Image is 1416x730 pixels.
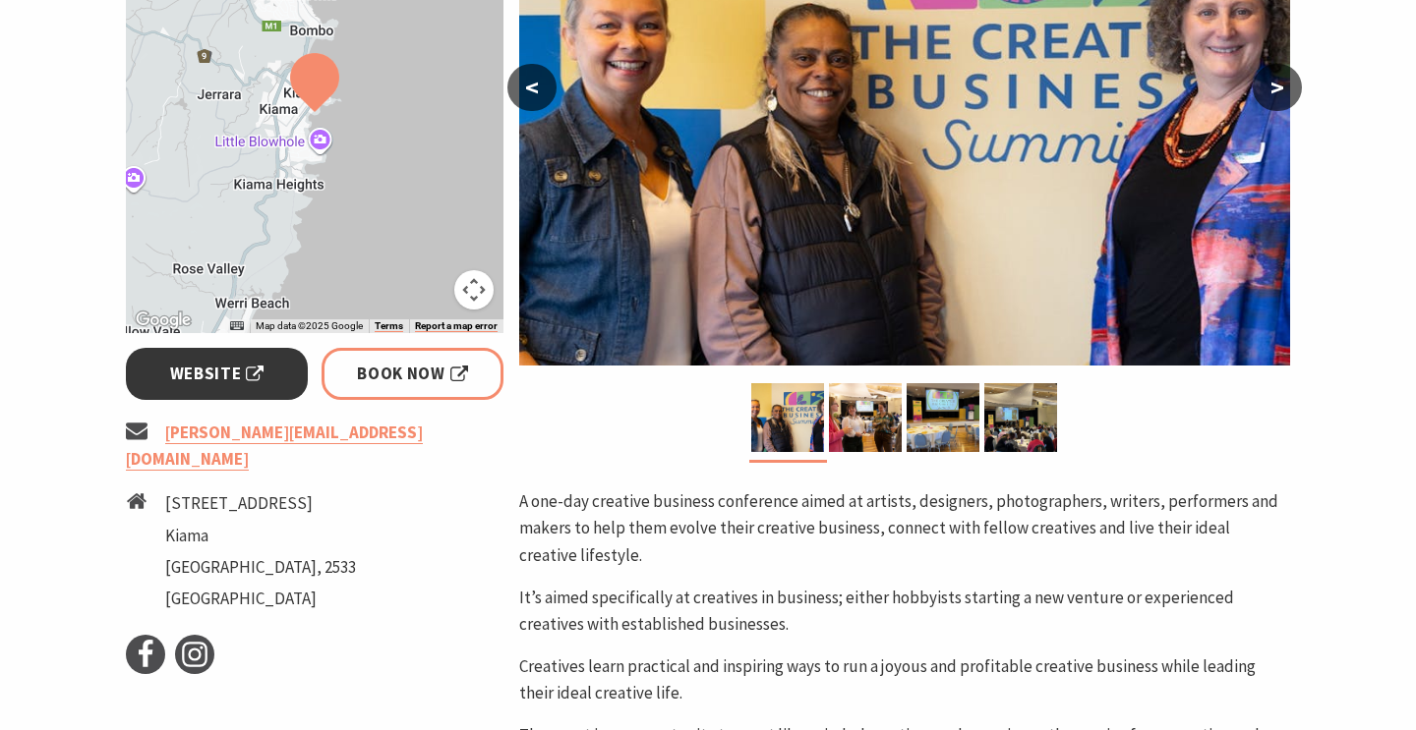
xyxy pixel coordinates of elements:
li: Kiama [165,523,356,549]
span: Book Now [357,361,468,387]
button: Keyboard shortcuts [230,319,244,333]
p: It’s aimed specifically at creatives in business; either hobbyists starting a new venture or expe... [519,585,1290,638]
a: Report a map error [415,320,498,332]
li: [GEOGRAPHIC_DATA] [165,586,356,612]
img: Google [131,308,196,333]
a: Book Now [322,348,503,400]
li: [STREET_ADDRESS] [165,490,356,517]
li: [GEOGRAPHIC_DATA], 2533 [165,554,356,581]
a: Open this area in Google Maps (opens a new window) [131,308,196,333]
img: Four people standing eating lunch with the event stage in the background. Smiling & chatting [829,383,902,452]
span: Website [170,361,265,387]
p: Creatives learn practical and inspiring ways to run a joyous and profitable creative business whi... [519,653,1290,706]
button: Map camera controls [454,270,494,309]
span: Map data ©2025 Google [256,320,363,331]
button: < [507,64,557,111]
a: Website [126,348,308,400]
img: Three people including a First Nations elder infront of the event media wall [751,383,824,452]
a: Terms (opens in new tab) [375,320,403,332]
a: [PERSON_NAME][EMAIL_ADDRESS][DOMAIN_NAME] [126,421,423,471]
p: A one-day creative business conference aimed at artists, designers, photographers, writers, perfo... [519,488,1290,569]
button: > [1253,64,1302,111]
img: A stage with projector screen, conference tables & chairs. Bright set design in a light, airy room [907,383,979,452]
img: A full auditorium of 80 people listening to a talk on stage. Bright airy room. [984,383,1057,452]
